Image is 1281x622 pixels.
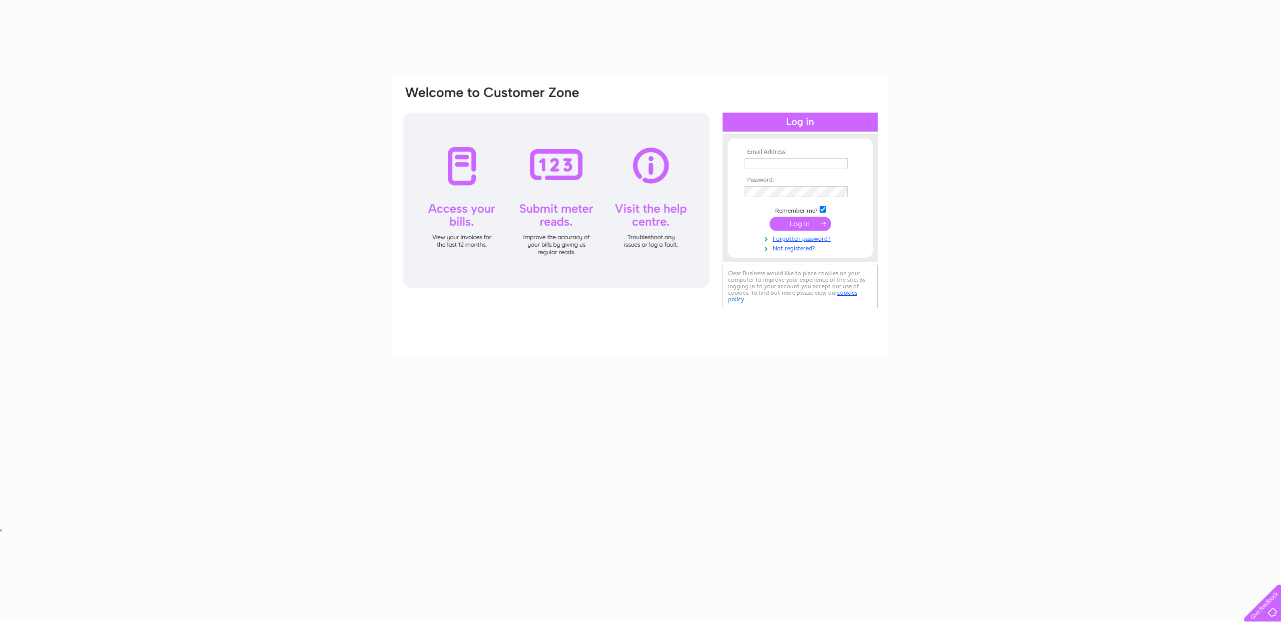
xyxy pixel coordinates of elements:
[728,289,857,303] a: cookies policy
[742,177,858,184] th: Password:
[745,233,858,243] a: Forgotten password?
[742,149,858,156] th: Email Address:
[770,217,831,231] input: Submit
[723,265,878,308] div: Clear Business would like to place cookies on your computer to improve your experience of the sit...
[745,243,858,252] a: Not registered?
[742,205,858,215] td: Remember me?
